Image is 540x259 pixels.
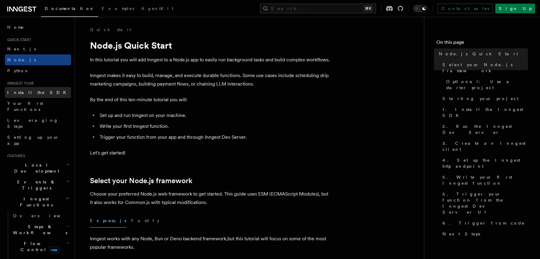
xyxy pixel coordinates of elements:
a: Home [5,22,71,33]
span: Inngest Functions [5,196,65,208]
p: By the end of this ten-minute tutorial you will: [90,96,332,104]
a: Node.js Quick Start [436,48,528,59]
p: Inngest makes it easy to build, manage, and execute durable functions. Some use cases include sch... [90,71,332,88]
span: Starting your project [442,96,519,102]
span: Quick start [5,37,31,42]
a: Your first Functions [5,98,71,115]
button: Inngest Functions [5,193,71,210]
span: Your first Functions [7,101,43,112]
a: AgentKit [138,2,177,16]
button: Fastify [131,214,159,228]
p: In this tutorial you will add Inngest to a Node.js app to easily run background tasks and build c... [90,56,332,64]
span: new [49,247,59,253]
span: 3. Create an Inngest client [442,140,528,152]
a: Node.js [5,54,71,65]
span: 2. Run the Inngest Dev Server [442,123,528,135]
span: Home [7,24,24,30]
button: Toggle dark mode [413,5,428,12]
p: Inngest works with any Node, Bun or Deno backend framework,but this tutorial will focus on some o... [90,235,332,251]
a: Overview [11,210,71,221]
span: Node.js [7,57,36,62]
a: 5. Write your first Inngest function [440,172,528,189]
span: Optional: Use a starter project [446,79,528,91]
span: Node.js Quick Start [439,51,518,57]
span: Next.js [7,47,36,51]
span: AgentKit [141,6,173,11]
a: Optional: Use a starter project [444,76,528,93]
span: Flow Control [11,241,66,253]
a: Leveraging Steps [5,115,71,132]
p: Choose your preferred Node.js web framework to get started. This guide uses ESM (ECMAScript Modul... [90,190,332,207]
h1: Node.js Quick Start [90,40,332,51]
button: Local Development [5,160,71,176]
a: Setting up your app [5,132,71,149]
p: Let's get started! [90,149,332,157]
a: Next Steps [440,228,528,239]
span: Setting up your app [7,135,59,146]
span: Select your Node.js framework [442,62,528,74]
a: Python [5,65,71,76]
li: Write your first Inngest function. [98,122,332,131]
a: Select your Node.js framework [90,176,192,185]
h4: On this page [436,39,528,48]
a: 5. Trigger your function from the Inngest Dev Server UI [440,189,528,218]
button: Express.js [90,214,126,228]
li: Set up and run Inngest on your machine. [98,111,332,120]
button: Events & Triggers [5,176,71,193]
span: Inngest tour [5,81,34,86]
span: Examples [102,6,134,11]
button: Flow Controlnew [11,238,71,255]
a: Contact sales [438,4,493,13]
span: 4. Set up the Inngest http endpoint [442,157,528,169]
a: Documentation [41,2,98,17]
kbd: ⌘K [364,5,372,11]
a: 4. Set up the Inngest http endpoint [440,155,528,172]
button: Steps & Workflows [11,221,71,238]
span: 6. Trigger from code [442,220,525,226]
span: Documentation [45,6,95,11]
span: 1. Install the Inngest SDK [442,106,528,118]
span: Next Steps [442,231,480,237]
span: Overview [13,213,75,218]
a: 1. Install the Inngest SDK [440,104,528,121]
a: Examples [98,2,138,16]
span: Steps & Workflows [11,224,67,236]
span: Python [7,68,29,73]
a: Quick start [90,27,131,33]
button: Search...⌘K [260,4,376,13]
a: Install the SDK [5,87,71,98]
span: Leveraging Steps [7,118,58,129]
a: Sign Up [495,4,535,13]
span: Events & Triggers [5,179,66,191]
a: 6. Trigger from code [440,218,528,228]
a: Select your Node.js framework [440,59,528,76]
a: Next.js [5,44,71,54]
span: Local Development [5,162,66,174]
span: 5. Trigger your function from the Inngest Dev Server UI [442,191,528,215]
span: Install the SDK [7,90,70,95]
span: 5. Write your first Inngest function [442,174,528,186]
a: Starting your project [440,93,528,104]
a: 3. Create an Inngest client [440,138,528,155]
li: Trigger your function from your app and through Inngest Dev Server. [98,133,332,141]
a: 2. Run the Inngest Dev Server [440,121,528,138]
span: Features [5,154,25,158]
